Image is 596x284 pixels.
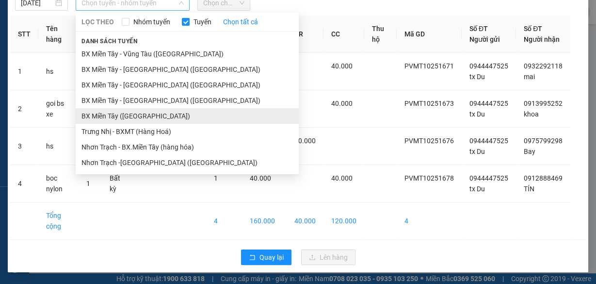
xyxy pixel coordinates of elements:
span: 0932292118 [524,62,563,70]
span: 0912888469 [524,174,563,182]
td: 120.000 [323,202,364,240]
span: tx Du [469,110,485,118]
li: BX Miền Tây - Vũng Tàu ([GEOGRAPHIC_DATA]) [76,46,299,62]
td: Tổng cộng [38,202,79,240]
span: 0944447525 [469,174,508,182]
div: 0944447525 [8,43,76,57]
button: uploadLên hàng [301,250,355,265]
span: rollback [249,254,256,262]
div: 0912888469 [83,32,193,45]
span: 40.000 [331,62,353,70]
li: Nhơn Trạch -[GEOGRAPHIC_DATA] ([GEOGRAPHIC_DATA]) [76,155,299,170]
th: Tên hàng [38,16,79,53]
span: 40.000 [294,137,316,145]
li: Trưng Nhị - BXMT (Hàng Hoá) [76,124,299,139]
td: hs [38,128,79,165]
li: Nhơn Trạch - BX.Miền Tây (hàng hóa) [76,139,299,155]
span: Gửi: [8,9,23,19]
span: Bay [524,148,535,155]
span: tx Du [469,148,485,155]
span: Nhóm tuyến [129,17,174,27]
span: 1 [214,174,218,182]
span: DĐ: [83,45,97,55]
td: boc nylon [38,165,79,202]
span: 40.000 [331,174,353,182]
td: Bất kỳ [102,165,134,202]
span: PVMT10251676 [404,137,454,145]
span: Số ĐT [524,25,542,33]
span: Tuyến [190,17,215,27]
span: Người gửi [469,35,500,43]
td: 160.000 [242,202,287,240]
span: PVMT10251671 [404,62,454,70]
td: goi bs xe [38,90,79,128]
li: BX Miền Tây - [GEOGRAPHIC_DATA] ([GEOGRAPHIC_DATA]) [76,77,299,93]
span: PVMT10251673 [404,100,454,107]
td: 4 [397,202,462,240]
div: tx Du [8,32,76,43]
li: BX Miền Tây - [GEOGRAPHIC_DATA] ([GEOGRAPHIC_DATA]) [76,93,299,108]
span: 0944447525 [469,100,508,107]
span: khoa [524,110,539,118]
td: 2 [10,90,38,128]
span: PVMT10251678 [404,174,454,182]
span: 0913995252 [524,100,563,107]
span: 1 [86,180,90,187]
span: TÍN [524,185,534,193]
td: 4 [10,165,38,202]
span: mai [524,73,535,81]
div: PV Miền Tây [8,8,76,32]
td: 40.000 [287,202,323,240]
td: hs [38,53,79,90]
th: Thu hộ [364,16,397,53]
span: Quay lại [259,252,284,263]
td: 4 [206,202,242,240]
span: 0975799298 [524,137,563,145]
span: 40.000 [250,174,271,182]
span: Danh sách tuyến [76,37,143,46]
li: BX Miền Tây - [GEOGRAPHIC_DATA] ([GEOGRAPHIC_DATA]) [76,62,299,77]
th: STT [10,16,38,53]
span: 0944447525 [469,62,508,70]
span: tx Du [469,73,485,81]
td: 3 [10,128,38,165]
span: Người nhận [524,35,560,43]
span: Nhận: [83,9,106,19]
div: TÍN [83,20,193,32]
li: BX Miền Tây ([GEOGRAPHIC_DATA]) [76,108,299,124]
th: Mã GD [397,16,462,53]
span: 40.000 [331,100,353,107]
div: HANG NGOAI [83,8,193,20]
td: 1 [10,53,38,90]
span: tx Du [469,185,485,193]
span: Số ĐT [469,25,488,33]
a: Chọn tất cả [223,17,258,27]
button: rollbackQuay lại [241,250,291,265]
span: 0944447525 [469,137,508,145]
th: CC [323,16,364,53]
span: [PERSON_NAME] [83,56,193,73]
th: CR [287,16,323,53]
span: LỌC THEO [81,17,114,27]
